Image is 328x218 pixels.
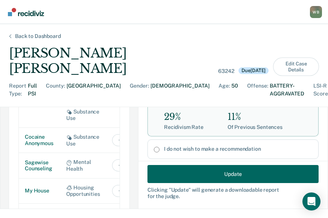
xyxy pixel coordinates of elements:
[25,159,54,172] div: Sagewise Counseling
[66,134,100,147] div: Substance Use
[6,33,70,39] div: Back to Dashboard
[9,82,26,98] div: Report Type :
[302,192,320,210] div: Open Intercom Messenger
[112,134,187,146] button: Add to Recommendation
[164,124,203,130] div: Recidivism Rate
[147,187,319,200] div: Clicking " Update " will generate a downloadable report for the judge.
[247,82,268,98] div: Offense :
[67,82,121,98] div: [GEOGRAPHIC_DATA]
[270,82,304,98] div: BATTERY-AGGRAVATED
[8,8,44,16] img: Recidiviz
[9,45,214,76] div: [PERSON_NAME] [PERSON_NAME]
[218,68,234,74] div: 63242
[164,112,203,123] div: 29%
[25,134,54,147] div: Cocaine Anonymous
[219,82,230,98] div: Age :
[66,185,100,197] div: Housing Opportunities
[231,82,238,98] div: 50
[310,6,322,18] div: W B
[112,159,187,171] button: Add to Recommendation
[238,67,269,74] div: Due [DATE]
[150,82,210,98] div: [DEMOGRAPHIC_DATA]
[310,6,322,18] button: Profile dropdown button
[46,82,65,98] div: County :
[228,124,282,130] div: Of Previous Sentences
[112,185,187,197] button: Add to Recommendation
[164,146,312,152] label: I do not wish to make a recommendation
[273,58,319,76] button: Edit Case Details
[66,109,100,121] div: Substance Use
[66,159,100,172] div: Mental Health
[130,82,149,98] div: Gender :
[25,188,54,194] div: My House
[28,82,37,98] div: Full PSI
[228,112,282,123] div: 11%
[147,165,319,183] button: Update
